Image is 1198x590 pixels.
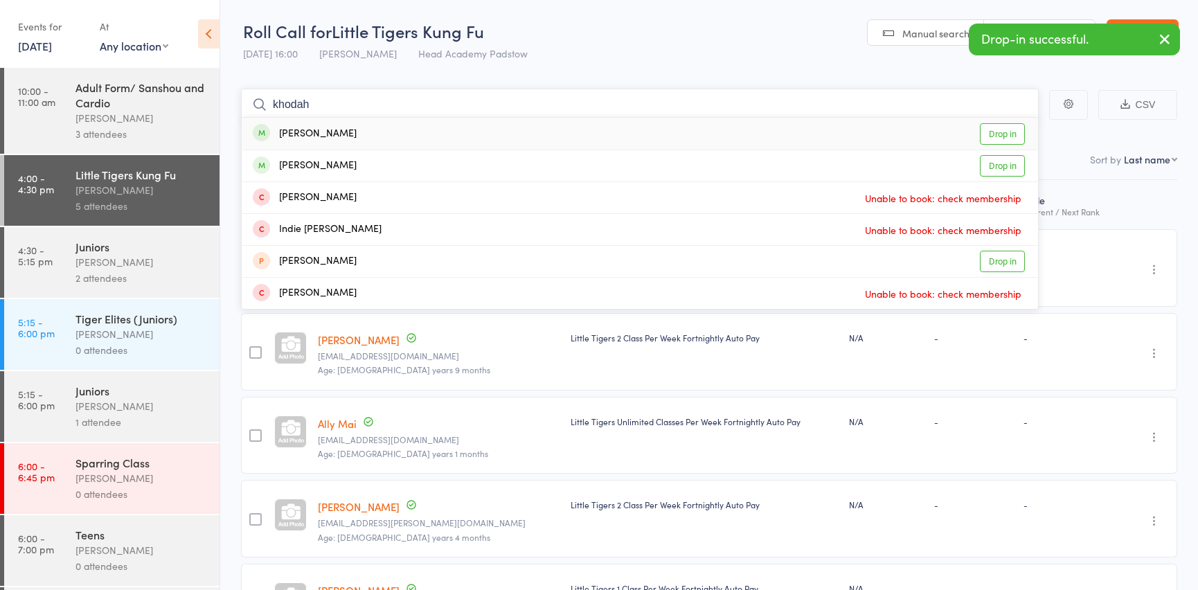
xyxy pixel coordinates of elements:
div: Juniors [75,239,208,254]
div: [PERSON_NAME] [75,110,208,126]
span: Age: [DEMOGRAPHIC_DATA] years 4 months [318,531,490,543]
span: Roll Call for [243,19,332,42]
div: N/A [849,499,923,510]
div: - [934,415,1012,427]
div: 5 attendees [75,198,208,214]
div: 0 attendees [75,342,208,358]
span: Unable to book: check membership [861,283,1025,304]
span: Age: [DEMOGRAPHIC_DATA] years 1 months [318,447,488,459]
small: tegwyn.santos@gmail.com [318,518,560,528]
div: 2 attendees [75,270,208,286]
div: - [1023,415,1113,427]
button: CSV [1098,90,1177,120]
time: 5:15 - 6:00 pm [18,316,55,339]
div: Adult Form/ Sanshou and Cardio [75,80,208,110]
time: 4:30 - 5:15 pm [18,244,53,267]
div: Style [1018,186,1118,223]
a: Drop in [980,123,1025,145]
span: [PERSON_NAME] [319,46,397,60]
div: 0 attendees [75,558,208,574]
div: 1 attendee [75,414,208,430]
a: Exit roll call [1107,19,1179,47]
time: 6:00 - 6:45 pm [18,461,55,483]
a: 10:00 -11:00 amAdult Form/ Sanshou and Cardio[PERSON_NAME]3 attendees [4,68,220,154]
div: - [934,499,1012,510]
div: Tiger Elites (Juniors) [75,311,208,326]
div: Events for [18,15,86,38]
div: At [100,15,168,38]
div: Sparring Class [75,455,208,470]
a: [PERSON_NAME] [318,499,400,514]
div: [PERSON_NAME] [75,326,208,342]
a: Drop in [980,155,1025,177]
div: N/A [849,415,923,427]
time: 4:00 - 4:30 pm [18,172,54,195]
a: 6:00 -6:45 pmSparring Class[PERSON_NAME]0 attendees [4,443,220,514]
div: [PERSON_NAME] [253,126,357,142]
a: Drop in [980,251,1025,272]
div: Current / Next Rank [1023,207,1113,216]
div: [PERSON_NAME] [75,254,208,270]
span: Unable to book: check membership [861,188,1025,208]
div: [PERSON_NAME] [253,190,357,206]
a: [DATE] [18,38,52,53]
div: Indie [PERSON_NAME] [253,222,382,238]
div: - [934,332,1012,343]
small: v.mai240@gmail.com [318,435,560,445]
time: 10:00 - 11:00 am [18,85,55,107]
span: [DATE] 16:00 [243,46,298,60]
div: Little Tigers Kung Fu [75,167,208,182]
a: 4:00 -4:30 pmLittle Tigers Kung Fu[PERSON_NAME]5 attendees [4,155,220,226]
div: [PERSON_NAME] [75,182,208,198]
div: [PERSON_NAME] [75,470,208,486]
a: Ally Mai [318,416,357,431]
div: - [1023,499,1113,510]
div: Teens [75,527,208,542]
label: Sort by [1090,152,1121,166]
div: 0 attendees [75,486,208,502]
div: Little Tigers 2 Class Per Week Fortnightly Auto Pay [571,332,838,343]
div: [PERSON_NAME] [253,285,357,301]
div: - [1023,248,1113,260]
time: 6:00 - 7:00 pm [18,533,54,555]
div: Little Tigers 2 Class Per Week Fortnightly Auto Pay [571,499,838,510]
a: 5:15 -6:00 pmTiger Elites (Juniors)[PERSON_NAME]0 attendees [4,299,220,370]
div: Juniors [75,383,208,398]
small: MSTF.kajawi@gmail.com [318,351,560,361]
div: - [1023,332,1113,343]
span: Head Academy Padstow [418,46,528,60]
div: N/A [849,332,923,343]
div: [PERSON_NAME] [253,253,357,269]
div: [PERSON_NAME] [75,398,208,414]
div: Little Tigers Unlimited Classes Per Week Fortnightly Auto Pay [571,415,838,427]
div: [PERSON_NAME] [75,542,208,558]
a: 6:00 -7:00 pmTeens[PERSON_NAME]0 attendees [4,515,220,586]
a: 5:15 -6:00 pmJuniors[PERSON_NAME]1 attendee [4,371,220,442]
div: 3 attendees [75,126,208,142]
span: Little Tigers Kung Fu [332,19,484,42]
a: 4:30 -5:15 pmJuniors[PERSON_NAME]2 attendees [4,227,220,298]
div: [PERSON_NAME] [253,158,357,174]
time: 5:15 - 6:00 pm [18,388,55,411]
span: Manual search [902,26,969,40]
div: Drop-in successful. [969,24,1180,55]
div: Last name [1124,152,1170,166]
div: Any location [100,38,168,53]
span: Age: [DEMOGRAPHIC_DATA] years 9 months [318,364,490,375]
input: Search by name [241,89,1039,120]
span: Unable to book: check membership [861,220,1025,240]
a: [PERSON_NAME] [318,332,400,347]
